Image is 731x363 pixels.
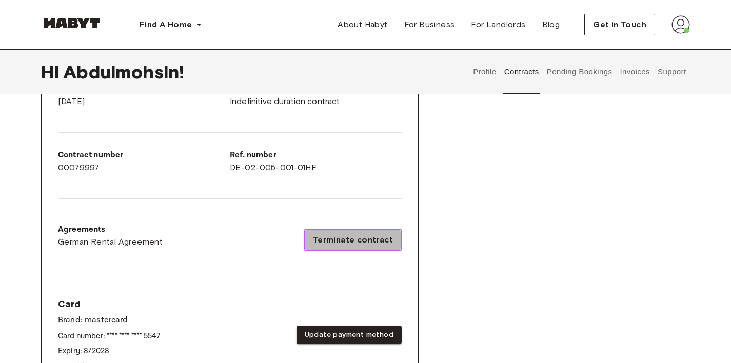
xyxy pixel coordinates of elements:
[463,14,534,35] a: For Landlords
[593,18,646,31] span: Get in Touch
[584,14,655,35] button: Get in Touch
[58,314,160,327] p: Brand: mastercard
[58,236,163,248] a: German Rental Agreement
[472,49,498,94] button: Profile
[131,14,210,35] button: Find A Home
[58,149,230,162] p: Contract number
[471,18,525,31] span: For Landlords
[41,61,63,83] span: Hi
[329,14,396,35] a: About Habyt
[230,83,402,108] div: Indefinitive duration contract
[58,149,230,174] div: 00079997
[534,14,568,35] a: Blog
[545,49,614,94] button: Pending Bookings
[58,298,160,310] span: Card
[41,18,103,28] img: Habyt
[469,49,690,94] div: user profile tabs
[404,18,455,31] span: For Business
[230,149,402,174] div: DE-02-005-001-01HF
[503,49,540,94] button: Contracts
[58,83,230,108] div: [DATE]
[656,49,687,94] button: Support
[230,149,402,162] p: Ref. number
[297,326,402,345] button: Update payment method
[304,229,402,251] button: Terminate contract
[63,61,184,83] span: Abdulmohsin !
[619,49,651,94] button: Invoices
[313,234,393,246] span: Terminate contract
[396,14,463,35] a: For Business
[58,224,163,236] p: Agreements
[140,18,192,31] span: Find A Home
[338,18,387,31] span: About Habyt
[542,18,560,31] span: Blog
[58,346,160,356] p: Expiry: 8 / 2028
[671,15,690,34] img: avatar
